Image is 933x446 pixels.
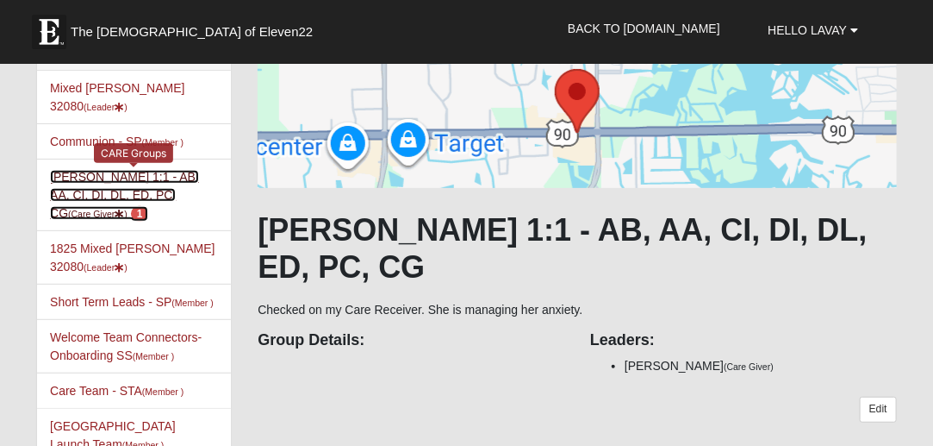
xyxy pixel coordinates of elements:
[142,386,183,397] small: (Member )
[755,9,870,52] a: Hello LaVay
[50,330,202,362] a: Welcome Team Connectors- Onboarding SS(Member )
[142,137,183,148] small: (Member )
[860,397,897,422] a: Edit
[71,23,313,41] span: The [DEMOGRAPHIC_DATA] of Eleven22
[258,331,564,350] h4: Group Details:
[724,361,774,372] small: (Care Giver)
[133,351,174,361] small: (Member )
[50,295,214,309] a: Short Term Leads - SP(Member )
[50,135,183,148] a: Communion - SP(Member )
[23,6,368,49] a: The [DEMOGRAPHIC_DATA] of Eleven22
[555,7,733,50] a: Back to [DOMAIN_NAME]
[50,242,215,273] a: 1825 Mixed [PERSON_NAME] 32080(Leader)
[84,102,128,112] small: (Leader )
[94,143,173,163] div: CARE Groups
[68,209,128,219] small: (Care Giver )
[258,211,897,286] h1: [PERSON_NAME] 1:1 - AB, AA, CI, DI, DL, ED, PC, CG
[768,23,847,37] span: Hello LaVay
[32,15,66,49] img: Eleven22 logo
[625,357,897,375] li: [PERSON_NAME]
[50,81,184,113] a: Mixed [PERSON_NAME] 32080(Leader)
[84,262,128,273] small: (Leader )
[50,170,199,220] a: [PERSON_NAME] 1:1 - AB, AA, CI, DI, DL, ED, PC, CG(Care Giver) 1
[171,298,213,308] small: (Member )
[50,384,183,398] a: Care Team - STA(Member )
[590,331,897,350] h4: Leaders:
[131,206,149,222] span: number of pending members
